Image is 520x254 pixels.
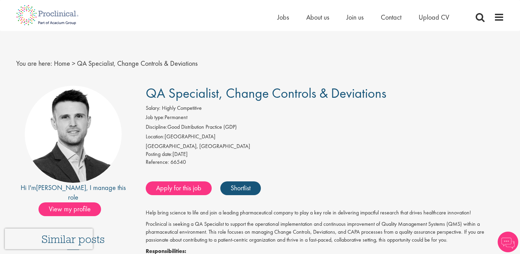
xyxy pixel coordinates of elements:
a: Shortlist [220,181,261,195]
li: [GEOGRAPHIC_DATA] [146,133,504,142]
span: View my profile [38,202,101,216]
label: Job type: [146,114,165,121]
span: QA Specialist, Change Controls & Deviations [146,84,386,102]
div: Hi I'm , I manage this role [16,183,131,202]
a: breadcrumb link [54,59,70,68]
iframe: reCAPTCHA [5,229,93,249]
a: Upload CV [419,13,449,22]
div: [DATE] [146,150,504,158]
a: About us [306,13,329,22]
span: You are here: [16,59,52,68]
a: Jobs [277,13,289,22]
a: Contact [381,13,401,22]
span: > [72,59,75,68]
span: Highly Competitive [162,104,202,112]
a: Apply for this job [146,181,212,195]
label: Salary: [146,104,161,112]
img: imeage of recruiter Joshua Godden [25,86,122,183]
label: Discipline: [146,123,167,131]
a: View my profile [38,204,108,213]
label: Reference: [146,158,169,166]
span: QA Specialist, Change Controls & Deviations [77,59,198,68]
a: [PERSON_NAME] [36,183,86,192]
div: [GEOGRAPHIC_DATA], [GEOGRAPHIC_DATA] [146,142,504,150]
p: Help bring science to life and join a leading pharmaceutical company to play a key role in delive... [146,209,504,217]
img: Chatbot [498,232,518,252]
li: Permanent [146,114,504,123]
span: 66540 [170,158,186,166]
li: Good Distribution Practice (GDP) [146,123,504,133]
p: Proclinical is seeking a QA Specialist to support the operational implementation and continuous i... [146,220,504,244]
label: Location: [146,133,165,141]
span: Posting date: [146,150,173,158]
a: Join us [346,13,364,22]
